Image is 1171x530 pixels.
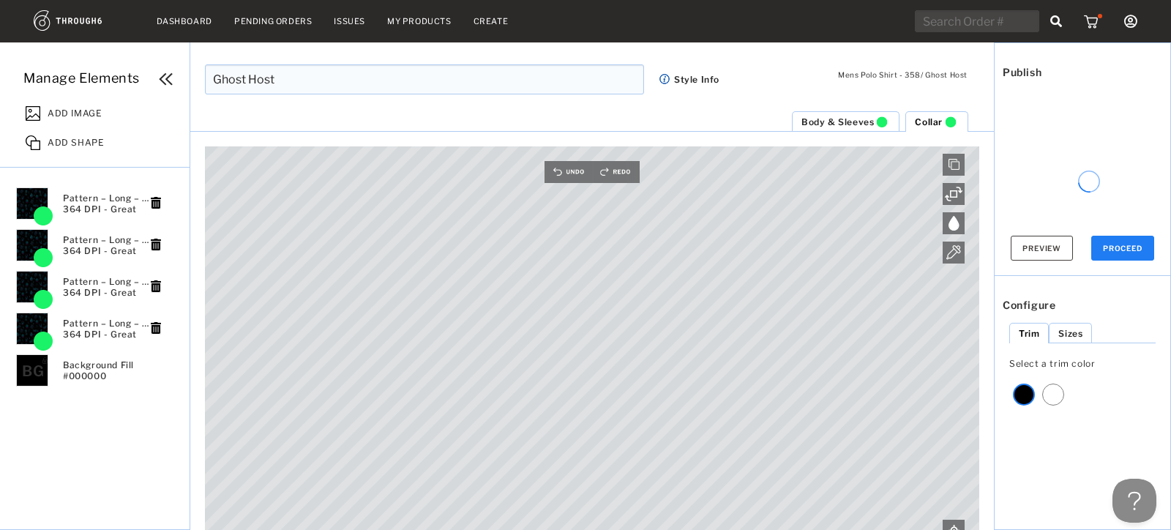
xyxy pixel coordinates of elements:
[1009,101,1156,247] img: blankthumb.jpg
[63,193,151,214] span: Pattern – Long – 3.jpg 364 DPI - Great
[674,74,719,85] span: Style Info
[26,106,40,121] img: AddImage.svg
[1009,323,1049,343] li: Trim
[31,206,55,225] img: GreenDPI.png
[155,68,177,90] img: DoubleChevronLeft.png
[48,133,104,148] span: ADD SHAPE
[943,242,965,264] div: Color Management
[26,135,40,150] img: AddShape.svg
[42,357,48,364] img: lock_icon.svg
[63,359,151,381] span: Background Fill #000000
[63,276,151,298] span: Pattern – Long – 3.jpg 364 DPI - Great
[946,245,961,260] img: Eyedropper.svg
[838,70,968,79] label: Mens Polo Shirt - 358 / Ghost Host
[1011,236,1073,261] button: Preview
[23,70,140,86] span: Manage Elements
[387,16,452,26] a: My Products
[801,116,874,127] span: Body & Sleeves
[949,159,959,170] img: icon_clone.png
[157,16,212,26] a: Dashboard
[594,161,640,183] img: redo.png
[545,161,592,183] img: undo.png
[1078,171,1100,193] svg: audio-loading
[31,247,55,267] img: GreenDPI.png
[659,73,670,85] img: icon_button_info.cb0b00cd.svg
[334,16,365,26] a: Issues
[31,289,55,309] img: GreenDPI.png
[31,331,55,351] img: GreenDPI.png
[943,154,965,176] div: Clone Layer
[1091,236,1154,261] button: PROCEED
[234,16,312,26] a: Pending Orders
[1084,14,1102,29] img: icon_cart_red_dot.b92b630d.svg
[995,58,1141,86] span: Publish
[474,16,509,26] a: Create
[34,10,135,31] img: logo.1c10ca64.svg
[943,183,965,205] div: Rotate Layer
[949,216,959,231] img: ColorManagement4.svg
[23,64,190,97] a: Manage Elements
[63,318,151,340] span: Pattern – Long – 3.jpg 364 DPI - Great
[945,185,962,203] img: icon_rotate.svg
[915,116,943,127] span: Collar
[48,104,102,119] span: ADD IMAGE
[205,64,644,94] input: Enter Design Name Here
[943,116,959,127] img: There is an image on the canvas that will result in poor print quality
[874,116,890,127] img: There is an image on the canvas that will result in poor print quality
[1112,479,1156,523] iframe: Toggle Customer Support
[1009,358,1095,369] span: Select a trim color
[995,291,1141,319] span: Configure
[915,10,1039,32] input: Search Order #
[63,234,151,256] span: Pattern – Long – 3.jpg 364 DPI - Great
[1058,328,1082,339] div: Sizes
[943,212,965,234] div: Color Management
[22,362,44,380] span: BG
